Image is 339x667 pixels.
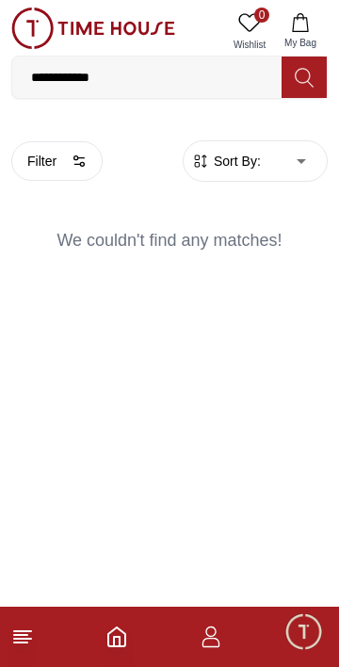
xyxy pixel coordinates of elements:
[191,152,261,171] button: Sort By:
[273,8,328,56] button: My Bag
[226,8,273,56] a: 0Wishlist
[277,36,324,50] span: My Bag
[283,611,325,653] div: Chat Widget
[11,204,328,284] div: We couldn't find any matches!
[254,8,269,23] span: 0
[105,626,128,648] a: Home
[210,152,261,171] span: Sort By:
[226,38,273,52] span: Wishlist
[11,141,103,181] button: Filter
[11,8,175,49] img: ...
